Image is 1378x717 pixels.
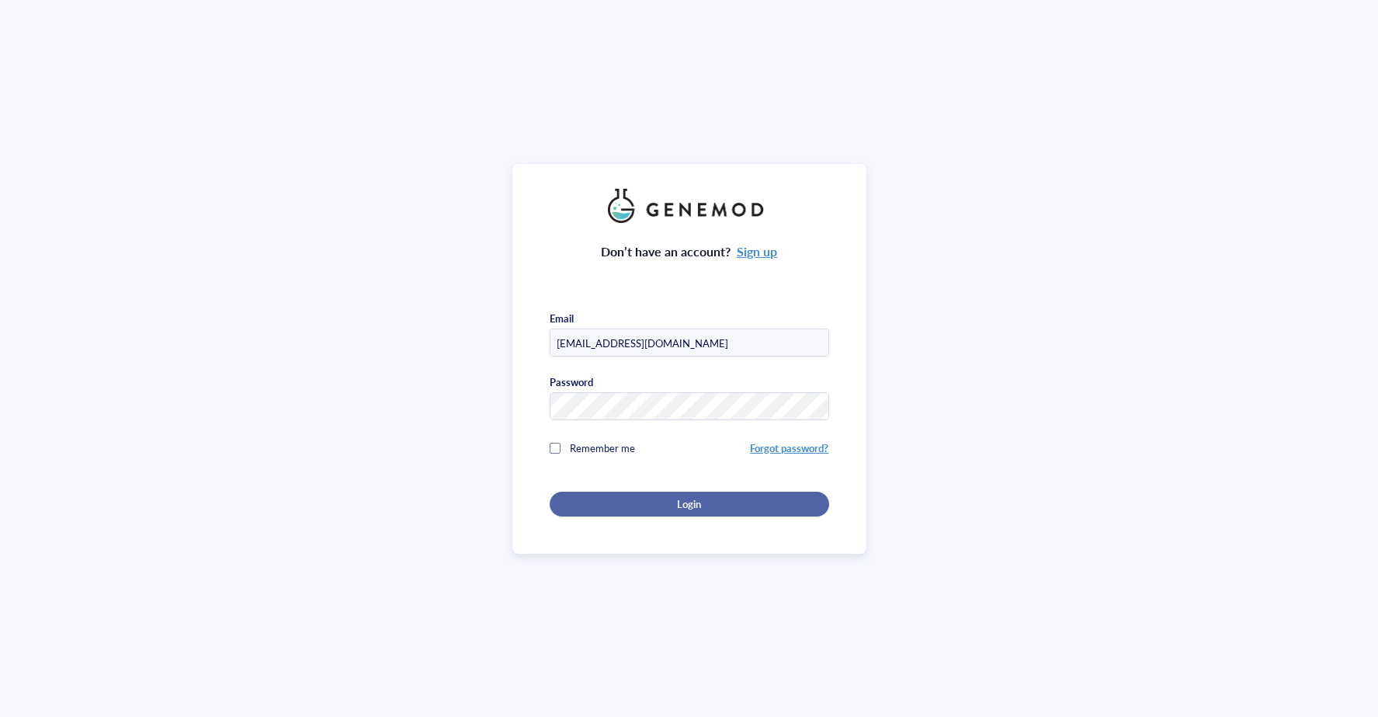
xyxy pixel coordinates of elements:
[550,375,593,389] div: Password
[750,440,828,455] a: Forgot password?
[677,497,701,511] span: Login
[550,492,829,517] button: Login
[601,242,778,262] div: Don’t have an account?
[570,440,635,455] span: Remember me
[737,242,777,260] a: Sign up
[550,312,574,325] div: Email
[608,189,771,223] img: genemod_logo_light-BcqUzbGq.png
